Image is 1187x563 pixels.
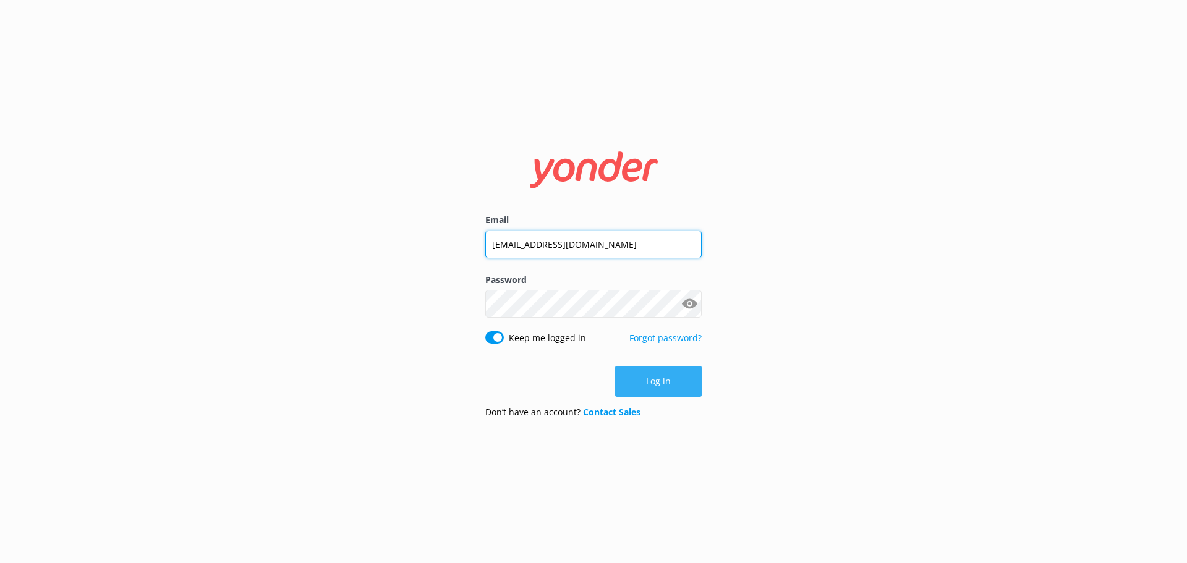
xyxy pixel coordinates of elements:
[485,213,702,227] label: Email
[583,406,640,418] a: Contact Sales
[677,292,702,316] button: Show password
[629,332,702,344] a: Forgot password?
[485,231,702,258] input: user@emailaddress.com
[509,331,586,345] label: Keep me logged in
[485,405,640,419] p: Don’t have an account?
[615,366,702,397] button: Log in
[485,273,702,287] label: Password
